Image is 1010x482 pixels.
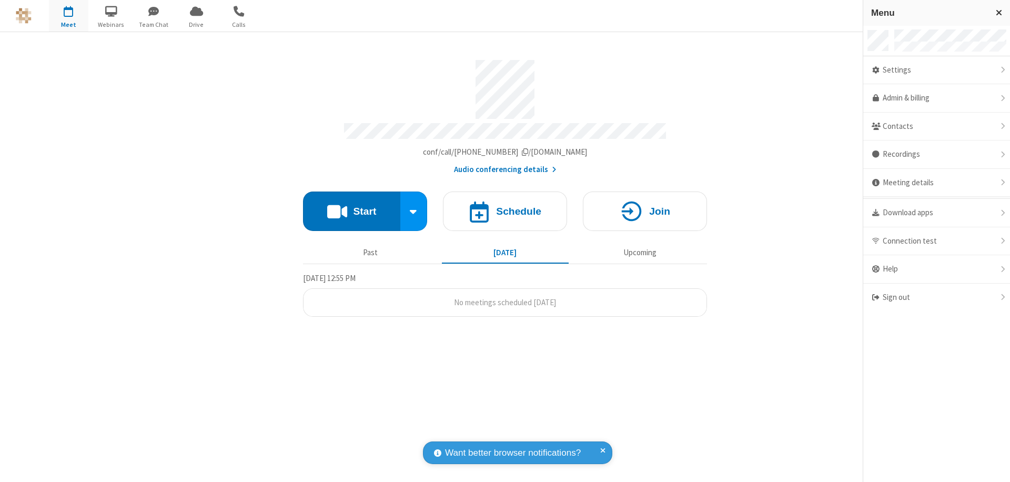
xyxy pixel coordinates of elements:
section: Account details [303,52,707,176]
span: Webinars [92,20,131,29]
div: Help [863,255,1010,284]
span: Team Chat [134,20,174,29]
img: QA Selenium DO NOT DELETE OR CHANGE [16,8,32,24]
section: Today's Meetings [303,272,707,317]
button: Schedule [443,192,567,231]
div: Connection test [863,227,1010,256]
div: Sign out [863,284,1010,312]
span: Meet [49,20,88,29]
span: No meetings scheduled [DATE] [454,297,556,307]
iframe: Chat [984,455,1002,475]
h4: Join [649,206,670,216]
span: [DATE] 12:55 PM [303,273,356,283]
span: Drive [177,20,216,29]
span: Copy my meeting room link [423,147,588,157]
button: Audio conferencing details [454,164,557,176]
div: Settings [863,56,1010,85]
span: Want better browser notifications? [445,446,581,460]
button: [DATE] [442,243,569,263]
div: Start conference options [400,192,428,231]
a: Admin & billing [863,84,1010,113]
div: Recordings [863,140,1010,169]
div: Download apps [863,199,1010,227]
h3: Menu [871,8,986,18]
button: Copy my meeting room linkCopy my meeting room link [423,146,588,158]
h4: Schedule [496,206,541,216]
div: Meeting details [863,169,1010,197]
h4: Start [353,206,376,216]
button: Join [583,192,707,231]
button: Past [307,243,434,263]
div: Contacts [863,113,1010,141]
button: Upcoming [577,243,703,263]
button: Start [303,192,400,231]
span: Calls [219,20,259,29]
